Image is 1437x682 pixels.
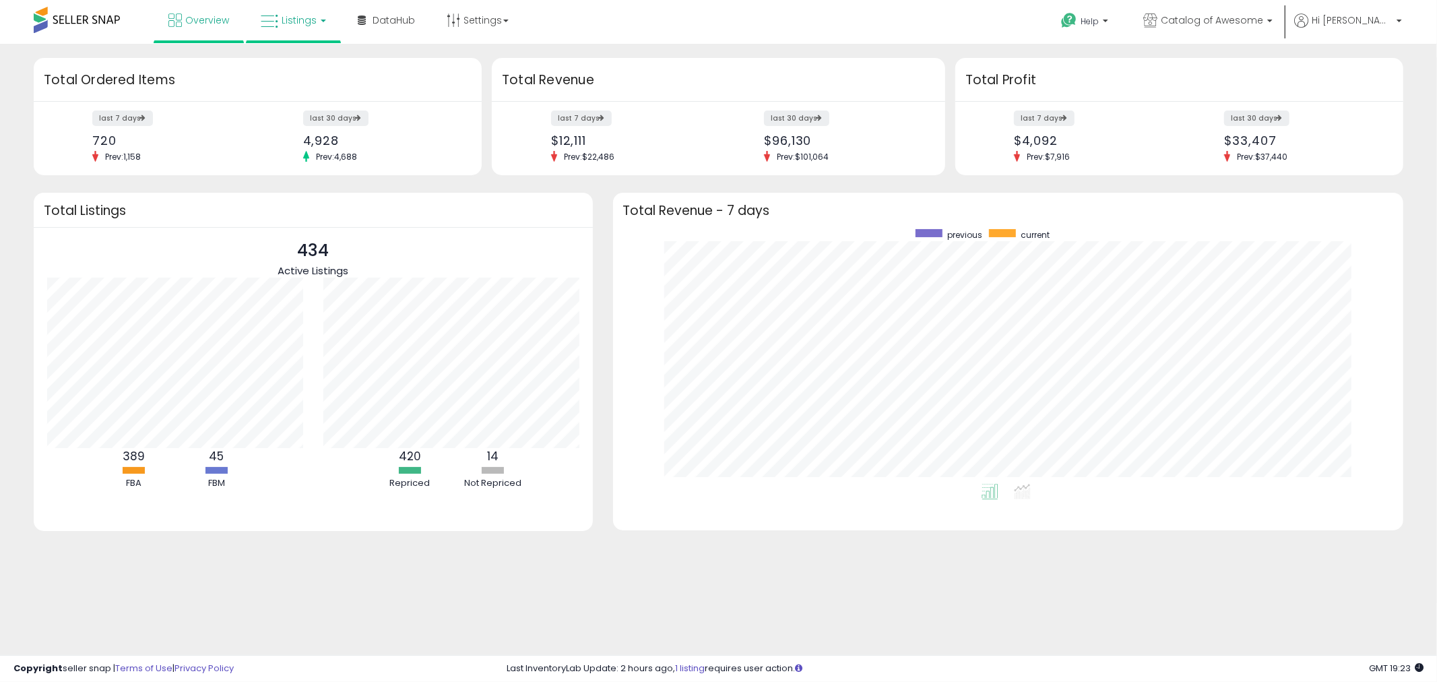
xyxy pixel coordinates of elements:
label: last 7 days [1014,111,1075,126]
a: Help [1050,2,1122,44]
label: last 30 days [764,111,829,126]
label: last 30 days [303,111,369,126]
div: $4,092 [1014,133,1169,148]
span: DataHub [373,13,415,27]
div: $12,111 [551,133,709,148]
span: Prev: 1,158 [98,151,148,162]
span: Active Listings [278,263,348,278]
i: Get Help [1060,12,1077,29]
div: 4,928 [303,133,458,148]
h3: Total Revenue [502,71,935,90]
label: last 7 days [551,111,612,126]
span: Catalog of Awesome [1161,13,1263,27]
b: 14 [487,448,499,464]
div: FBA [93,477,174,490]
div: $96,130 [764,133,922,148]
div: $33,407 [1224,133,1379,148]
h3: Total Revenue - 7 days [623,206,1393,216]
div: Repriced [369,477,450,490]
span: Hi [PERSON_NAME] [1312,13,1393,27]
span: Prev: 4,688 [309,151,364,162]
b: 389 [123,448,145,464]
div: Not Repriced [452,477,533,490]
h3: Total Profit [965,71,1393,90]
h3: Total Listings [44,206,583,216]
span: Prev: $37,440 [1230,151,1294,162]
span: Help [1081,15,1099,27]
span: current [1021,229,1050,241]
span: Prev: $101,064 [770,151,835,162]
span: previous [947,229,982,241]
span: Listings [282,13,317,27]
h3: Total Ordered Items [44,71,472,90]
a: Hi [PERSON_NAME] [1294,13,1402,44]
label: last 7 days [92,111,153,126]
p: 434 [278,238,348,263]
label: last 30 days [1224,111,1289,126]
span: Prev: $22,486 [557,151,621,162]
div: 720 [92,133,247,148]
b: 45 [209,448,224,464]
span: Prev: $7,916 [1020,151,1077,162]
div: FBM [176,477,257,490]
span: Overview [185,13,229,27]
b: 420 [399,448,421,464]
